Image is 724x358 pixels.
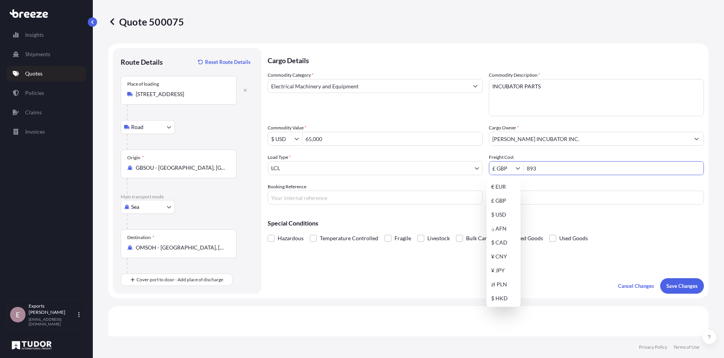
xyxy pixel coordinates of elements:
[489,191,704,205] input: Enter name
[121,120,175,134] button: Select transport
[268,153,291,161] span: Load Type
[127,234,154,241] div: Destination
[137,276,223,284] span: Cover port to door - Add place of discharge
[488,236,519,250] div: $ CAD
[25,70,43,77] p: Quotes
[121,57,163,67] p: Route Details
[127,155,144,161] div: Origin
[268,183,306,191] label: Booking Reference
[690,132,704,146] button: Show suggestions
[25,50,50,58] p: Shipments
[136,90,227,98] input: Place of loading
[524,161,704,175] input: Enter amount
[488,208,519,222] div: $ USD
[666,282,698,290] p: Save Changes
[489,153,514,161] label: Freight Cost
[488,291,519,305] div: $ HKD
[121,194,254,200] p: Main transport mode
[131,203,139,211] span: Sea
[25,89,44,97] p: Policies
[509,232,543,244] span: Bagged Goods
[394,232,411,244] span: Fragile
[516,164,523,172] button: Show suggestions
[488,263,519,277] div: ¥ JPY
[268,71,314,79] label: Commodity Category
[294,135,302,143] button: Show suggestions
[205,58,251,66] p: Reset Route Details
[673,344,699,350] p: Terms of Use
[268,220,704,226] p: Special Conditions
[278,232,304,244] span: Hazardous
[427,232,450,244] span: Livestock
[136,164,227,172] input: Origin
[271,164,280,172] span: LCL
[488,222,519,236] div: ؋ AFN
[10,339,54,351] img: organization-logo
[320,232,378,244] span: Temperature Controlled
[25,108,42,116] p: Claims
[618,282,654,290] p: Cancel Changes
[559,232,588,244] span: Used Goods
[268,48,704,71] p: Cargo Details
[131,123,143,131] span: Road
[489,161,516,175] input: Freight Cost
[136,244,227,251] input: Destination
[268,132,294,146] input: Commodity Value
[25,31,44,39] p: Insights
[488,250,519,263] div: ¥ CNY
[466,232,493,244] span: Bulk Cargo
[268,191,483,205] input: Your internal reference
[29,317,77,326] p: [EMAIL_ADDRESS][DOMAIN_NAME]
[121,200,175,214] button: Select transport
[639,344,667,350] p: Privacy Policy
[25,128,45,136] p: Invoices
[268,124,306,132] label: Commodity Value
[108,15,184,28] p: Quote 500075
[488,277,519,291] div: zł PLN
[489,71,540,79] label: Commodity Description
[468,79,482,93] button: Show suggestions
[16,311,20,318] span: E
[127,81,159,87] div: Place of loading
[489,124,519,132] label: Cargo Owner
[489,79,704,116] textarea: INCUBATOR PARTS
[487,178,521,307] div: Show suggestions
[488,180,519,194] div: € EUR
[268,79,468,93] input: Select a commodity type
[488,194,519,208] div: £ GBP
[489,132,690,146] input: Full name
[29,303,77,315] p: Exports [PERSON_NAME]
[302,132,482,146] input: Type amount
